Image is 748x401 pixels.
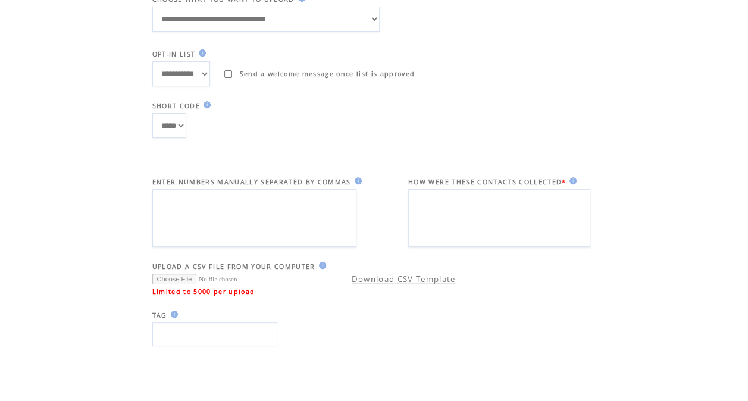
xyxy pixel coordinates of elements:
span: SHORT CODE [152,102,200,110]
img: help.gif [315,262,326,269]
img: help.gif [167,311,178,318]
span: TAG [152,311,167,319]
img: help.gif [351,177,362,184]
span: ENTER NUMBERS MANUALLY SEPARATED BY COMMAS [152,178,351,186]
span: UPLOAD A CSV FILE FROM YOUR COMPUTER [152,262,315,271]
img: help.gif [200,101,211,108]
a: Download CSV Template [352,274,456,284]
span: HOW WERE THESE CONTACTS COLLECTED [408,178,562,186]
span: OPT-IN LIST [152,50,196,58]
img: help.gif [566,177,577,184]
span: Limited to 5000 per upload [152,287,255,296]
span: Send a welcome message once list is approved [240,70,415,78]
img: help.gif [195,49,206,57]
